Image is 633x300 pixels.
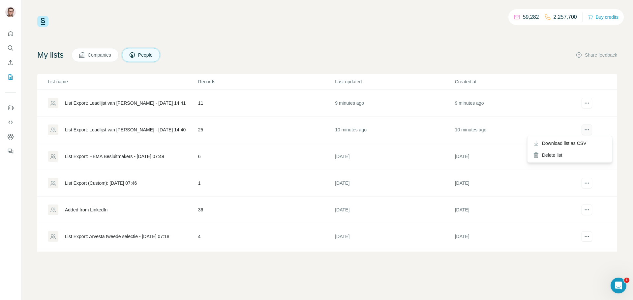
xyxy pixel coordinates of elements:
img: Surfe Logo [37,16,48,27]
button: actions [582,124,592,135]
button: actions [582,98,592,108]
span: People [138,52,153,58]
td: 1 [198,170,335,197]
button: Enrich CSV [5,57,16,68]
button: Quick start [5,28,16,40]
td: 25 [198,117,335,143]
div: Added from LinkedIn [65,206,107,213]
button: Use Surfe on LinkedIn [5,102,16,114]
td: [DATE] [455,197,574,223]
td: [DATE] [335,223,454,250]
div: List Export: HEMA Besluitmakers - [DATE] 07:49 [65,153,164,160]
img: Avatar [5,7,16,17]
td: 4 [198,250,335,277]
td: [DATE] [455,250,574,277]
button: Dashboard [5,131,16,143]
td: [DATE] [335,170,454,197]
td: 10 minutes ago [455,117,574,143]
td: 10 minutes ago [335,117,454,143]
button: Share feedback [576,52,617,58]
div: List Export: Leadlijst van [PERSON_NAME] - [DATE] 14:41 [65,100,186,106]
td: 36 [198,197,335,223]
td: 4 [198,223,335,250]
iframe: Intercom live chat [611,278,626,293]
button: Search [5,42,16,54]
div: List Export: Leadlijst van [PERSON_NAME] - [DATE] 14:40 [65,126,186,133]
p: List name [48,78,197,85]
p: 2,257,700 [554,13,577,21]
button: actions [582,205,592,215]
div: Delete list [529,149,611,161]
p: 59,282 [523,13,539,21]
p: Last updated [335,78,454,85]
h4: My lists [37,50,64,60]
div: List Export (Custom): [DATE] 07:46 [65,180,137,186]
p: Created at [455,78,574,85]
td: [DATE] [455,223,574,250]
td: 11 [198,90,335,117]
p: Records [198,78,334,85]
td: [DATE] [455,170,574,197]
span: Download list as CSV [542,140,587,147]
td: [DATE] [455,143,574,170]
button: Use Surfe API [5,116,16,128]
span: Companies [88,52,112,58]
button: My lists [5,71,16,83]
button: Buy credits [588,13,618,22]
td: 9 minutes ago [335,90,454,117]
span: 1 [624,278,629,283]
td: [DATE] [335,250,454,277]
td: 6 [198,143,335,170]
td: [DATE] [335,143,454,170]
td: 9 minutes ago [455,90,574,117]
button: actions [582,231,592,242]
button: Feedback [5,145,16,157]
td: [DATE] [335,197,454,223]
div: List Export: Arvesta tweede selectie - [DATE] 07:18 [65,233,169,240]
button: actions [582,178,592,188]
